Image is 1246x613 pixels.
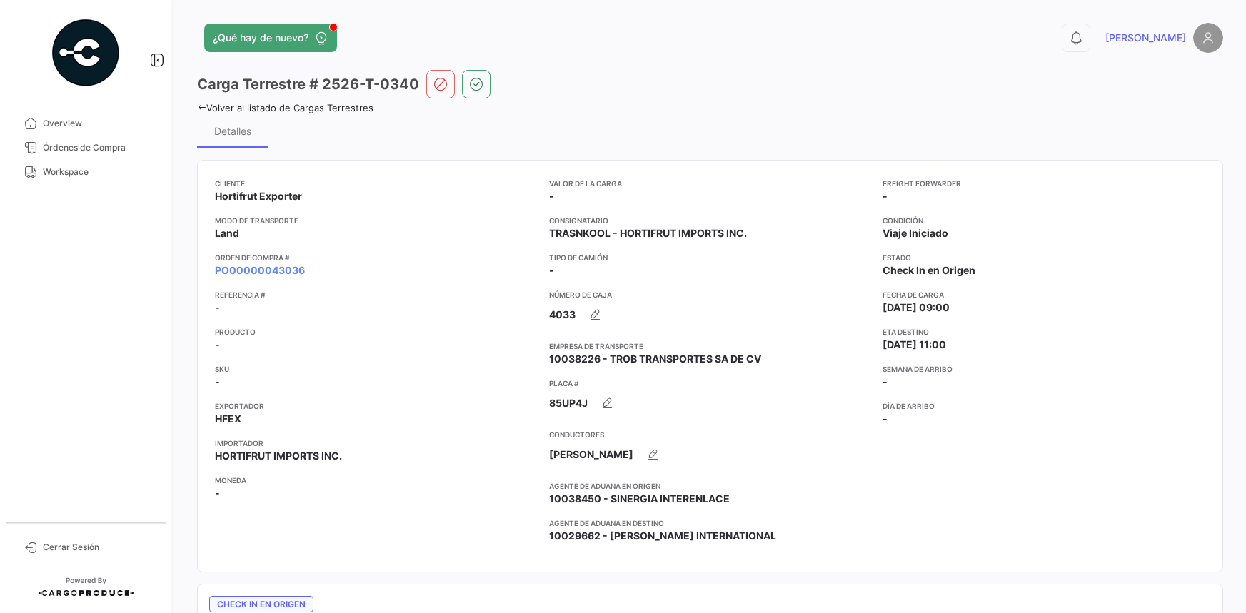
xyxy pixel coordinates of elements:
[549,517,872,529] app-card-info-title: Agente de Aduana en Destino
[197,74,419,94] h3: Carga Terrestre # 2526-T-0340
[549,378,872,389] app-card-info-title: Placa #
[549,447,633,462] span: [PERSON_NAME]
[11,160,160,184] a: Workspace
[549,529,776,543] span: 10029662 - [PERSON_NAME] INTERNATIONAL
[883,326,1205,338] app-card-info-title: ETA Destino
[883,300,950,315] span: [DATE] 09:00
[549,429,872,440] app-card-info-title: Conductores
[215,178,538,189] app-card-info-title: Cliente
[549,480,872,492] app-card-info-title: Agente de Aduana en Origen
[549,252,872,263] app-card-info-title: Tipo de Camión
[549,308,576,322] span: 4033
[549,396,588,410] span: 85UP4J
[549,215,872,226] app-card-info-title: Consignatario
[215,475,538,486] app-card-info-title: Moneda
[215,437,538,449] app-card-info-title: Importador
[215,400,538,412] app-card-info-title: Exportador
[197,102,373,113] a: Volver al listado de Cargas Terrestres
[215,449,342,463] span: HORTIFRUT IMPORTS INC.
[215,375,220,389] span: -
[883,263,975,278] span: Check In en Origen
[883,289,1205,300] app-card-info-title: Fecha de carga
[549,492,730,506] span: 10038450 - SINERGIA INTERENLACE
[215,300,220,315] span: -
[215,252,538,263] app-card-info-title: Orden de Compra #
[11,136,160,160] a: Órdenes de Compra
[215,338,220,352] span: -
[214,125,251,137] div: Detalles
[215,486,220,500] span: -
[549,340,872,352] app-card-info-title: Empresa de Transporte
[549,226,747,240] span: TRASNKOOL - HORTIFRUT IMPORTS INC.
[215,215,538,226] app-card-info-title: Modo de Transporte
[215,189,302,203] span: Hortifrut Exporter
[43,117,154,130] span: Overview
[213,31,308,45] span: ¿Qué hay de nuevo?
[215,263,305,278] a: PO00000043036
[11,111,160,136] a: Overview
[883,412,888,426] span: -
[50,17,121,88] img: powered-by.png
[215,363,538,375] app-card-info-title: SKU
[215,326,538,338] app-card-info-title: Producto
[215,412,241,426] span: HFEX
[1197,564,1232,599] iframe: Intercom live chat
[549,178,872,189] app-card-info-title: Valor de la Carga
[883,375,888,389] span: -
[883,363,1205,375] app-card-info-title: Semana de Arribo
[883,400,1205,412] app-card-info-title: Día de Arribo
[883,178,1205,189] app-card-info-title: Freight Forwarder
[883,215,1205,226] app-card-info-title: Condición
[883,226,948,240] span: Viaje Iniciado
[1105,31,1186,45] span: [PERSON_NAME]
[549,352,761,366] span: 10038226 - TROB TRANSPORTES SA DE CV
[883,252,1205,263] app-card-info-title: Estado
[43,541,154,554] span: Cerrar Sesión
[215,289,538,300] app-card-info-title: Referencia #
[883,189,888,203] span: -
[549,289,872,300] app-card-info-title: Número de Caja
[1193,23,1223,53] img: placeholder-user.png
[43,166,154,178] span: Workspace
[549,263,554,278] span: -
[43,141,154,154] span: Órdenes de Compra
[209,596,313,612] span: Check In en Origen
[215,226,239,240] span: Land
[883,338,946,352] span: [DATE] 11:00
[204,24,337,52] button: ¿Qué hay de nuevo?
[549,189,554,203] span: -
